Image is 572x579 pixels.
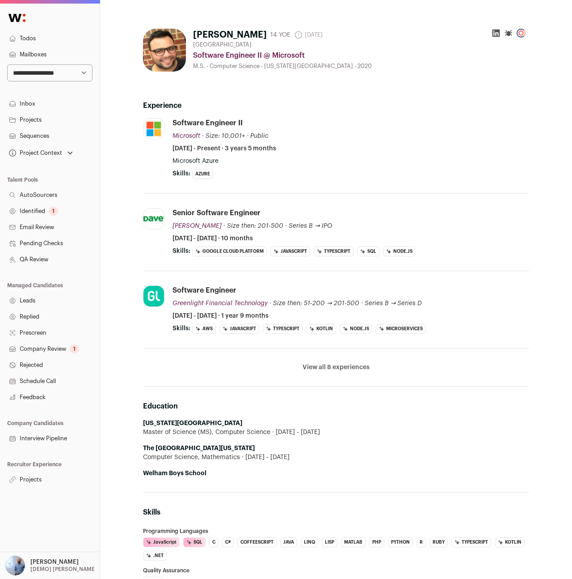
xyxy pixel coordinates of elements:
span: [DATE] - [DATE] [240,453,290,462]
span: · [247,132,248,140]
p: [PERSON_NAME] [30,558,79,566]
h3: Quality Assurance [143,568,529,573]
div: 1 [70,345,79,353]
div: Project Context [7,149,62,157]
li: Lisp [322,537,337,547]
span: Skills: [172,324,190,333]
li: TypeScript [451,537,491,547]
span: [DATE] - Present · 3 years 5 months [172,144,276,153]
strong: [US_STATE][GEOGRAPHIC_DATA] [143,420,242,426]
span: [DATE] - [DATE] · 1 year 9 months [172,311,269,320]
li: AWS [192,324,216,334]
div: Software Engineer II @ Microsoft [193,50,529,61]
p: [DEMO] [PERSON_NAME] [30,566,97,573]
h1: [PERSON_NAME] [193,29,267,41]
h2: Experience [143,100,529,111]
li: Kotlin [306,324,336,334]
span: [DATE] [294,30,323,39]
li: LINQ [301,537,318,547]
h3: Programming Languages [143,528,529,534]
li: C# [222,537,234,547]
li: Node.js [340,324,372,334]
p: Microsoft Azure [172,157,529,166]
div: Software Engineer [172,285,236,295]
li: Ruby [429,537,448,547]
span: Skills: [172,247,190,255]
li: SQL [183,537,206,547]
div: M.S. - Computer Science - [US_STATE][GEOGRAPHIC_DATA] - 2020 [193,63,529,70]
button: View all 8 experiences [303,363,370,372]
img: c786a7b10b07920eb52778d94b98952337776963b9c08eb22d98bc7b89d269e4.jpg [143,119,164,139]
img: cf18a21466b79e05a2d26327d1cc2eea0fab82e52147fb788f7ba8b5f02e903c [143,29,186,72]
span: [DATE] - [DATE] [270,428,320,437]
span: · Size: 10,001+ [202,133,245,139]
span: Skills: [172,169,190,178]
span: [GEOGRAPHIC_DATA] [193,41,252,48]
div: Software Engineer II [172,118,243,128]
li: C [209,537,219,547]
strong: The [GEOGRAPHIC_DATA][US_STATE] [143,445,255,451]
li: TypeScript [314,247,353,256]
img: Wellfound [4,9,30,27]
li: Google Cloud Platform [192,247,267,256]
span: Series B → IPO [289,223,332,229]
div: Master of Science (MS), Computer Science [143,428,529,437]
div: 1 [49,207,58,216]
span: · Size then: 51-200 → 201-500 [269,300,359,307]
li: SQL [357,247,379,256]
li: PHP [369,537,384,547]
li: Azure [192,169,213,179]
h2: Skills [143,507,529,518]
span: · [361,299,363,308]
span: Series B → Series D [365,300,422,307]
li: .NET [143,551,167,561]
div: Computer Science, Mathematics [143,453,529,462]
span: · Size then: 201-500 [223,223,283,229]
li: MATLAB [341,537,366,547]
h2: Education [143,401,529,412]
span: [PERSON_NAME] [172,223,222,229]
div: 14 YOE [270,30,290,39]
li: Microservices [376,324,426,334]
li: JavaScript [143,537,180,547]
span: [DATE] - [DATE] · 10 months [172,234,253,243]
li: JavaScript [270,247,310,256]
div: Senior Software Engineer [172,208,261,218]
span: Microsoft [172,133,200,139]
button: Open dropdown [4,556,96,575]
li: R [416,537,426,547]
li: TypeScript [263,324,303,334]
img: 9b0b2ac7e40283c7279ae2f5c77870f4e18ae31efc33cb60aa5a7c217f5cfb01.jpg [143,209,164,229]
li: Python [388,537,413,547]
img: 0b25fea504f97ee501134d1a256fe66b535461662205e8f38c34c21f8e80f17a.png [143,286,164,307]
span: Public [250,133,269,139]
span: · [285,221,287,230]
span: Greenlight Financial Technology [172,300,268,307]
li: Java [280,537,297,547]
li: Kotlin [495,537,525,547]
li: JavaScript [219,324,259,334]
li: CoffeeScript [237,537,277,547]
button: Open dropdown [7,147,75,159]
li: Node.js [383,247,416,256]
strong: Welham Boys School [143,470,206,477]
img: 97332-medium_jpg [5,556,25,575]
